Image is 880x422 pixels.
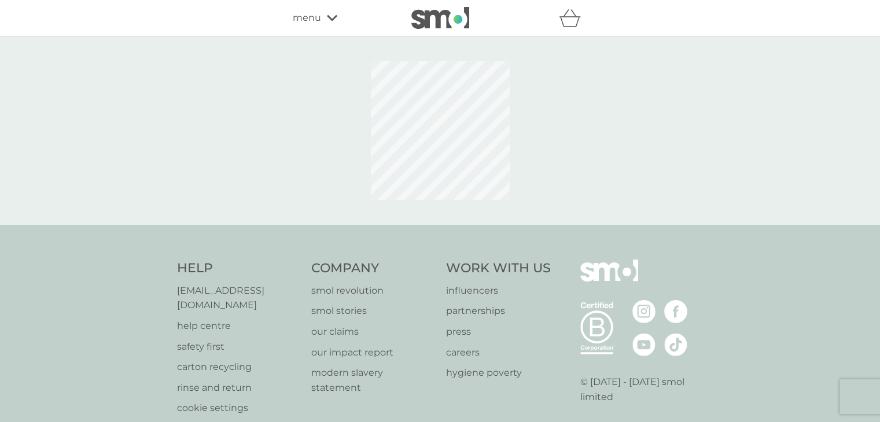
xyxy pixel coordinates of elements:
a: careers [446,345,551,360]
a: cookie settings [177,401,300,416]
img: smol [580,260,638,299]
a: our impact report [311,345,435,360]
a: hygiene poverty [446,365,551,380]
a: smol revolution [311,283,435,298]
p: © [DATE] - [DATE] smol limited [580,375,704,404]
a: smol stories [311,303,435,319]
img: visit the smol Tiktok page [664,333,687,356]
a: rinse and return [177,380,300,395]
a: influencers [446,283,551,298]
div: basket [559,6,588,29]
a: safety first [177,339,300,354]
img: visit the smol Youtube page [632,333,656,356]
h4: Work With Us [446,260,551,277]
a: modern slavery statement [311,365,435,395]
h4: Help [177,260,300,277]
span: menu [293,10,321,25]
a: carton recycling [177,360,300,375]
a: help centre [177,319,300,334]
h4: Company [311,260,435,277]
a: our claims [311,324,435,339]
img: visit the smol Instagram page [632,300,656,323]
img: visit the smol Facebook page [664,300,687,323]
img: smol [411,7,469,29]
a: press [446,324,551,339]
a: partnerships [446,303,551,319]
a: [EMAIL_ADDRESS][DOMAIN_NAME] [177,283,300,313]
